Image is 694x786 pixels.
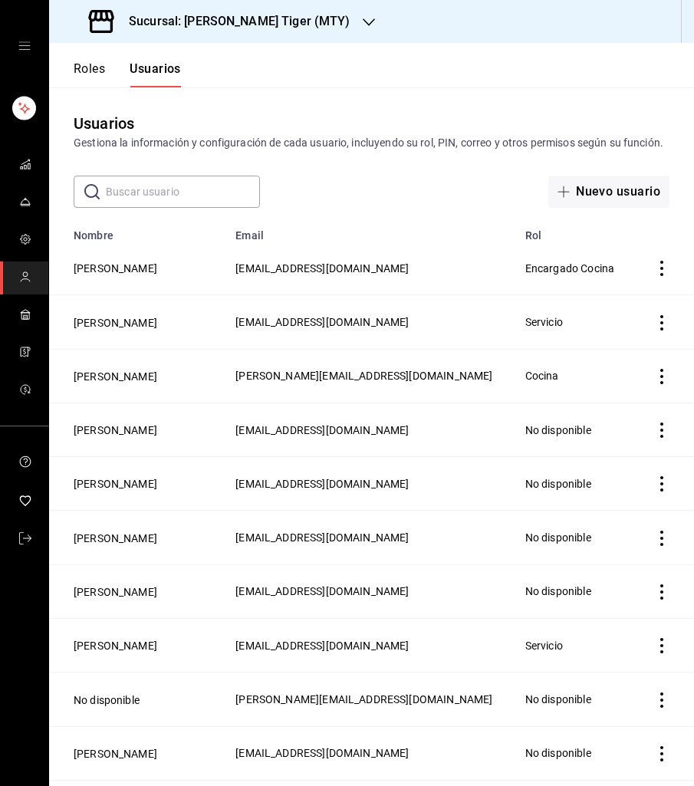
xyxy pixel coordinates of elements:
button: Nuevo usuario [548,176,669,208]
button: [PERSON_NAME] [74,369,157,384]
span: [EMAIL_ADDRESS][DOMAIN_NAME] [235,262,409,275]
button: actions [654,315,669,331]
button: actions [654,584,669,600]
button: [PERSON_NAME] [74,423,157,438]
span: [EMAIL_ADDRESS][DOMAIN_NAME] [235,424,409,436]
button: actions [654,531,669,546]
button: actions [654,261,669,276]
td: No disponible [516,403,635,456]
button: actions [654,369,669,384]
td: No disponible [516,564,635,618]
button: [PERSON_NAME] [74,531,157,546]
td: No disponible [516,726,635,780]
div: navigation tabs [74,61,181,87]
span: [EMAIL_ADDRESS][DOMAIN_NAME] [235,478,409,490]
span: Servicio [525,316,563,328]
button: actions [654,423,669,438]
button: [PERSON_NAME] [74,746,157,761]
th: Rol [516,220,635,242]
span: [EMAIL_ADDRESS][DOMAIN_NAME] [235,585,409,597]
div: Usuarios [74,112,134,135]
button: Usuarios [130,61,181,87]
h3: Sucursal: [PERSON_NAME] Tiger (MTY) [117,12,350,31]
td: No disponible [516,511,635,564]
button: [PERSON_NAME] [74,584,157,600]
button: [PERSON_NAME] [74,476,157,492]
button: actions [654,638,669,653]
span: [EMAIL_ADDRESS][DOMAIN_NAME] [235,747,409,759]
td: No disponible [516,457,635,511]
input: Buscar usuario [106,176,260,207]
button: actions [654,746,669,761]
button: actions [654,692,669,708]
button: No disponible [74,692,140,708]
th: Nombre [49,220,226,242]
span: [EMAIL_ADDRESS][DOMAIN_NAME] [235,316,409,328]
td: No disponible [516,673,635,726]
button: actions [654,476,669,492]
span: Cocina [525,370,559,382]
span: Encargado Cocina [525,262,614,275]
button: [PERSON_NAME] [74,315,157,331]
button: Roles [74,61,105,87]
div: Gestiona la información y configuración de cada usuario, incluyendo su rol, PIN, correo y otros p... [74,135,669,151]
span: [PERSON_NAME][EMAIL_ADDRESS][DOMAIN_NAME] [235,693,492,705]
button: [PERSON_NAME] [74,261,157,276]
span: [EMAIL_ADDRESS][DOMAIN_NAME] [235,531,409,544]
span: Servicio [525,640,563,652]
button: [PERSON_NAME] [74,638,157,653]
button: open drawer [18,40,31,52]
span: [EMAIL_ADDRESS][DOMAIN_NAME] [235,640,409,652]
th: Email [226,220,515,242]
span: [PERSON_NAME][EMAIL_ADDRESS][DOMAIN_NAME] [235,370,492,382]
